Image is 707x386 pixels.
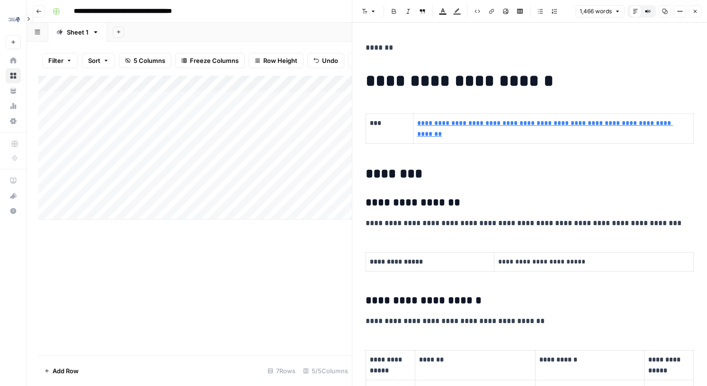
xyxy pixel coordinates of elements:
[42,53,78,68] button: Filter
[48,23,107,42] a: Sheet 1
[6,189,20,203] div: What's new?
[575,5,625,18] button: 1,466 words
[6,83,21,98] a: Your Data
[38,363,84,378] button: Add Row
[249,53,304,68] button: Row Height
[190,56,239,65] span: Freeze Columns
[322,56,338,65] span: Undo
[6,188,21,203] button: What's new?
[6,203,21,219] button: Help + Support
[119,53,171,68] button: 5 Columns
[88,56,100,65] span: Sort
[6,53,21,68] a: Home
[48,56,63,65] span: Filter
[6,173,21,188] a: AirOps Academy
[263,56,297,65] span: Row Height
[6,114,21,129] a: Settings
[82,53,115,68] button: Sort
[299,363,352,378] div: 5/5 Columns
[6,68,21,83] a: Browse
[580,7,612,16] span: 1,466 words
[264,363,299,378] div: 7 Rows
[6,8,21,31] button: Workspace: Compound Growth
[307,53,344,68] button: Undo
[6,11,23,28] img: Compound Growth Logo
[6,98,21,114] a: Usage
[53,366,79,376] span: Add Row
[67,27,89,37] div: Sheet 1
[175,53,245,68] button: Freeze Columns
[134,56,165,65] span: 5 Columns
